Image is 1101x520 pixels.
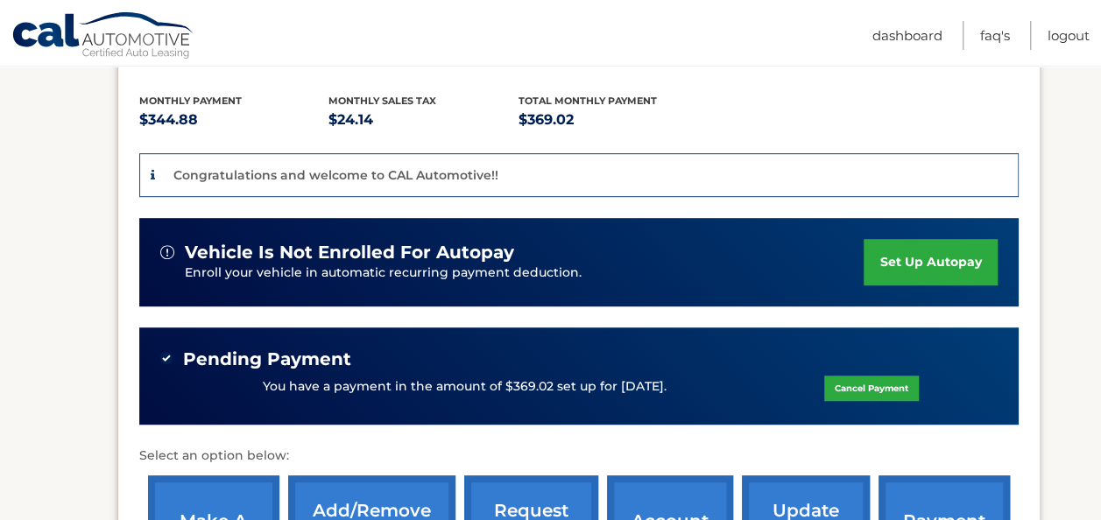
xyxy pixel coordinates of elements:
[183,348,351,370] span: Pending Payment
[1048,21,1090,50] a: Logout
[139,108,329,132] p: $344.88
[160,352,173,364] img: check-green.svg
[328,95,436,107] span: Monthly sales Tax
[185,242,514,264] span: vehicle is not enrolled for autopay
[185,264,865,283] p: Enroll your vehicle in automatic recurring payment deduction.
[173,167,498,183] p: Congratulations and welcome to CAL Automotive!!
[160,245,174,259] img: alert-white.svg
[11,11,195,62] a: Cal Automotive
[864,239,997,285] a: set up autopay
[328,108,519,132] p: $24.14
[824,376,919,401] a: Cancel Payment
[139,95,242,107] span: Monthly Payment
[139,446,1019,467] p: Select an option below:
[519,95,657,107] span: Total Monthly Payment
[980,21,1010,50] a: FAQ's
[263,377,667,397] p: You have a payment in the amount of $369.02 set up for [DATE].
[519,108,709,132] p: $369.02
[872,21,942,50] a: Dashboard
